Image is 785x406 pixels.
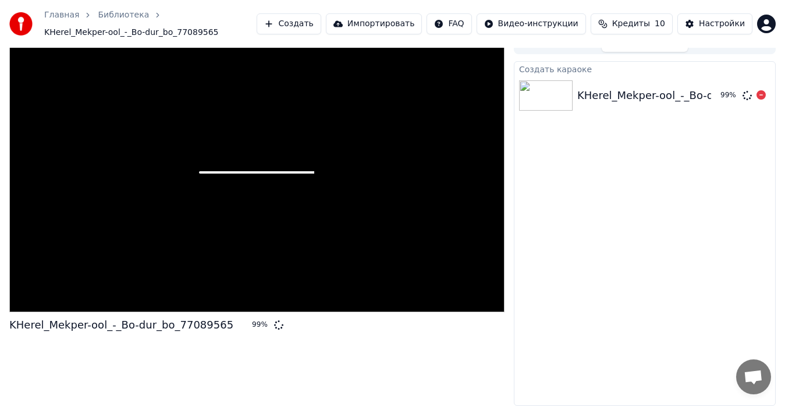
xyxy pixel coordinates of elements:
a: Библиотека [98,9,149,21]
div: Создать караоке [514,62,775,76]
div: KHerel_Mekper-ool_-_Bo-dur_bo_77089565 [9,317,233,333]
span: 10 [655,18,665,30]
img: youka [9,12,33,36]
div: 99 % [252,320,269,330]
nav: breadcrumb [44,9,257,38]
button: Видео-инструкции [477,13,586,34]
span: Кредиты [612,18,650,30]
div: 99 % [720,91,738,100]
div: Открытый чат [736,359,771,394]
button: Настройки [677,13,752,34]
a: Главная [44,9,79,21]
button: Импортировать [326,13,422,34]
button: Создать [257,13,321,34]
span: KHerel_Mekper-ool_-_Bo-dur_bo_77089565 [44,27,219,38]
div: Настройки [699,18,745,30]
button: FAQ [427,13,471,34]
button: Кредиты10 [591,13,673,34]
